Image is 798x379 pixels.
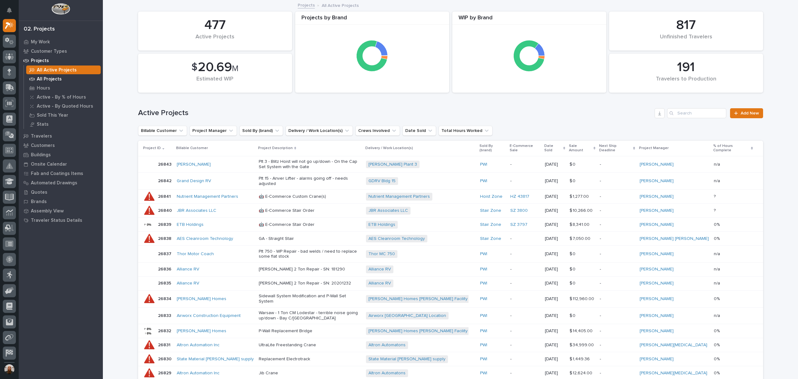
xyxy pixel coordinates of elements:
p: Assembly View [31,208,64,214]
tr: 2684126841 Nutrient Management Partners 🤖 E-Commerce Custom Crane(s)Nutrient Management Partners ... [138,190,763,204]
p: [DATE] [545,281,565,286]
tr: 2683126831 Altron Automation Inc UltraLite Freestanding CraneAltron Automatons PWI -[DATE]$ 34,99... [138,338,763,352]
a: All Projects [24,75,103,83]
p: [DATE] [545,236,565,241]
p: P-Wall Replacement Bridge [259,328,361,334]
a: Stair Zone [480,236,501,241]
p: 26838 [158,235,173,241]
p: - [600,194,635,199]
p: Plt 15 - Anver Lifter - alarms going off - needs adjusted [259,176,361,187]
button: Sold By (brand) [239,126,283,136]
a: Stair Zone [480,208,501,213]
a: [PERSON_NAME] [640,251,674,257]
p: [DATE] [545,162,565,167]
button: Billable Customer [138,126,187,136]
span: 20.69 [198,61,232,74]
p: 🤖 E-Commerce Stair Order [259,222,361,227]
a: [PERSON_NAME] [640,313,674,318]
p: - [510,357,540,362]
p: 26832 [158,327,172,334]
p: Delivery / Work Location(s) [365,145,413,152]
a: JBR Associates LLC [368,208,408,213]
p: 0% [714,341,721,348]
p: [PERSON_NAME] 2 Ton Repair - SN: 20201232 [259,281,361,286]
a: [PERSON_NAME][MEDICAL_DATA] [640,343,707,348]
a: [PERSON_NAME] Homes [PERSON_NAME] Facility [368,296,468,302]
p: n/a [714,250,721,257]
p: Automated Drawings [31,180,77,186]
a: SZ 3797 [510,222,527,227]
p: Jib Crane [259,371,361,376]
button: Crews Involved [355,126,400,136]
p: Sold By (brand) [479,143,506,154]
a: [PERSON_NAME] [640,267,674,272]
a: Altron Automation Inc [177,343,219,348]
p: % of Hours Complete [713,143,750,154]
p: [PERSON_NAME] 2 Ton Repair - SN: 181290 [259,267,361,272]
a: State Material [PERSON_NAME] supply [368,357,445,362]
a: [PERSON_NAME] [640,328,674,334]
a: State Material [PERSON_NAME] supply [177,357,254,362]
p: 0% [714,295,721,302]
p: Next Ship Deadline [599,143,632,154]
p: $ 0 [570,279,577,286]
p: [DATE] [545,267,565,272]
p: - [510,178,540,184]
h1: Active Projects [138,109,652,118]
a: [PERSON_NAME] [640,162,674,167]
a: Quotes [19,187,103,197]
p: Active - By Quoted Hours [37,104,93,109]
p: - [600,251,635,257]
a: Active - By Quoted Hours [24,102,103,110]
a: [PERSON_NAME] Plant 3 [368,162,417,167]
a: Brands [19,197,103,206]
p: 26837 [158,250,173,257]
p: $ 10,266.00 [570,207,594,213]
p: 26831 [158,341,172,348]
p: - [510,371,540,376]
p: Travelers [31,134,52,139]
p: 26836 [158,265,173,272]
p: $ 8,341.00 [570,221,591,227]
a: Alliance RV [368,281,391,286]
a: Add New [730,108,763,118]
a: Thor Motor Coach [177,251,214,257]
p: 26833 [158,312,172,318]
a: [PERSON_NAME] Homes [177,328,226,334]
p: Onsite Calendar [31,162,67,167]
p: [DATE] [545,194,565,199]
a: [PERSON_NAME] [640,208,674,213]
a: AES Cleanroom Technology [368,236,425,241]
div: 02. Projects [24,26,55,33]
div: Search [667,108,726,118]
p: $ 1,449.36 [570,355,591,362]
a: Stats [24,120,103,129]
p: 0% [714,355,721,362]
div: Projects by Brand [295,15,449,25]
p: All Active Projects [322,2,359,8]
button: Date Sold [402,126,436,136]
p: Project Manager [639,145,669,152]
p: - [600,371,635,376]
p: - [600,178,635,184]
button: Delivery / Work Location(s) [286,126,353,136]
a: [PERSON_NAME] [640,357,674,362]
p: $ 12,624.00 [570,369,594,376]
p: 26843 [158,161,173,167]
p: $ 0 [570,161,577,167]
p: - [600,296,635,302]
a: PWI [480,328,487,334]
a: Altron Automatons [368,371,406,376]
p: - [600,267,635,272]
div: Active Projects [149,34,281,47]
p: Traveler Status Details [31,218,82,223]
img: Workspace Logo [51,3,70,15]
p: [DATE] [545,251,565,257]
a: GDRV Bldg 15 [368,178,396,184]
span: M [232,65,238,73]
p: $ 1,277.00 [570,193,590,199]
tr: 2683326833 Airworx Construction Equipment Warsaw - 1 Ton CM Lodestar - terrible noise going up/do... [138,307,763,324]
a: Airworx [GEOGRAPHIC_DATA] Location [368,313,446,318]
p: Customer Types [31,49,67,54]
p: Hours [37,85,50,91]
